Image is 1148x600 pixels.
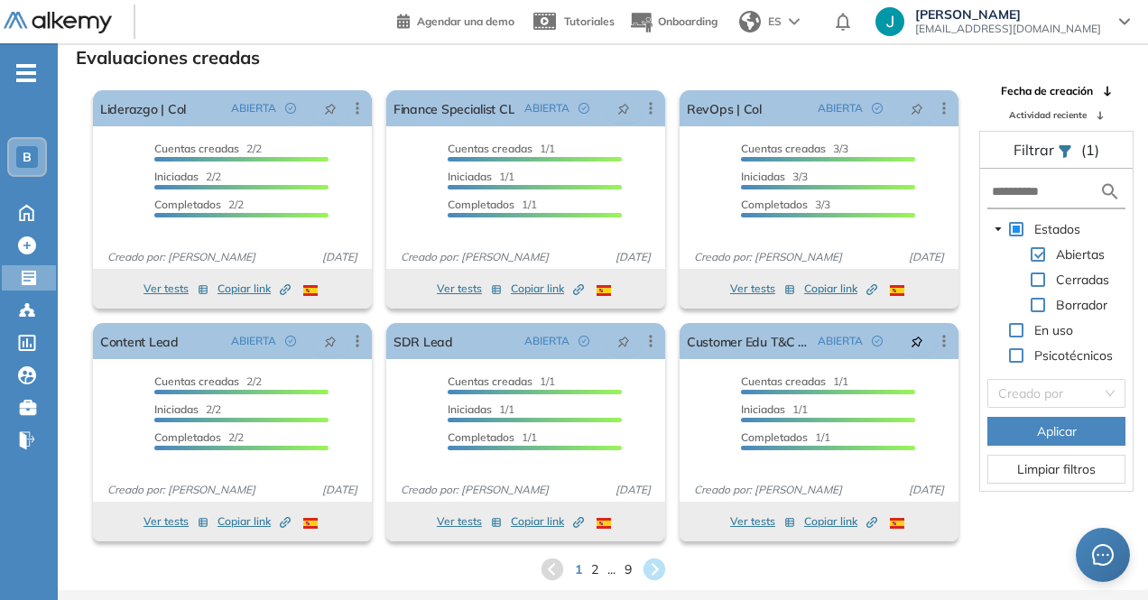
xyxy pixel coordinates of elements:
img: ESP [597,285,611,296]
span: Copiar link [511,281,584,297]
span: 1/1 [448,430,537,444]
span: Copiar link [804,513,877,530]
span: Fecha de creación [1001,83,1093,99]
span: Cuentas creadas [741,142,826,155]
span: Iniciadas [741,402,785,416]
span: [DATE] [608,482,658,498]
span: Copiar link [218,513,291,530]
span: 3/3 [741,142,848,155]
i: - [16,71,36,75]
span: pushpin [324,101,337,115]
button: Ver tests [730,511,795,532]
span: pushpin [617,101,630,115]
span: Limpiar filtros [1017,459,1096,479]
span: En uso [1031,319,1077,341]
button: Limpiar filtros [987,455,1125,484]
a: SDR Lead [393,323,453,359]
span: Filtrar [1014,141,1058,159]
button: pushpin [604,327,643,355]
span: 2/2 [154,198,244,211]
span: [DATE] [902,249,951,265]
span: pushpin [617,334,630,348]
a: Finance Specialist CL [393,90,514,126]
span: check-circle [579,336,589,346]
span: 1/1 [448,374,555,388]
span: Borrador [1056,297,1107,313]
span: 1 [575,560,582,579]
a: Agendar una demo [397,9,514,31]
span: check-circle [285,103,296,114]
button: Copiar link [804,511,877,532]
span: Cuentas creadas [154,142,239,155]
span: Creado por: [PERSON_NAME] [687,249,849,265]
span: Iniciadas [448,402,492,416]
span: Completados [448,198,514,211]
button: pushpin [310,327,350,355]
span: Abiertas [1056,246,1105,263]
span: check-circle [579,103,589,114]
span: 1/1 [741,402,808,416]
span: ABIERTA [818,333,863,349]
span: ... [607,560,616,579]
span: 1/1 [448,142,555,155]
span: Cerradas [1056,272,1109,288]
span: Estados [1034,221,1080,237]
span: Completados [154,430,221,444]
span: check-circle [872,103,883,114]
button: Copiar link [804,278,877,300]
span: Aplicar [1037,421,1077,441]
span: Estados [1031,218,1084,240]
button: pushpin [897,94,937,123]
button: Ver tests [437,511,502,532]
span: 2 [591,560,598,579]
span: Cuentas creadas [154,374,239,388]
span: 1/1 [741,374,848,388]
span: [DATE] [315,482,365,498]
span: (1) [1081,139,1099,161]
span: Creado por: [PERSON_NAME] [100,482,263,498]
span: Creado por: [PERSON_NAME] [393,482,556,498]
span: ABIERTA [231,100,276,116]
span: Completados [448,430,514,444]
span: Cuentas creadas [448,374,532,388]
button: Copiar link [218,511,291,532]
img: search icon [1099,180,1121,203]
span: 1/1 [448,198,537,211]
span: [DATE] [608,249,658,265]
img: ESP [597,518,611,529]
span: ABIERTA [524,100,569,116]
h3: Evaluaciones creadas [76,47,260,69]
span: 2/2 [154,374,262,388]
button: pushpin [310,94,350,123]
span: 2/2 [154,402,221,416]
a: Customer Edu T&C | Col [687,323,810,359]
span: caret-down [994,225,1003,234]
img: ESP [303,518,318,529]
span: Psicotécnicos [1034,347,1113,364]
span: Agendar una demo [417,14,514,28]
button: Onboarding [629,3,717,42]
span: 1/1 [741,430,830,444]
button: pushpin [897,327,937,355]
span: 2/2 [154,430,244,444]
img: Logo [4,12,112,34]
span: 9 [625,560,632,579]
button: Ver tests [437,278,502,300]
span: Iniciadas [448,170,492,183]
span: Cuentas creadas [741,374,826,388]
button: pushpin [604,94,643,123]
button: Ver tests [143,511,208,532]
span: Creado por: [PERSON_NAME] [100,249,263,265]
button: Ver tests [730,278,795,300]
span: Iniciadas [741,170,785,183]
button: Ver tests [143,278,208,300]
span: 3/3 [741,198,830,211]
span: ES [768,14,782,30]
span: Psicotécnicos [1031,345,1116,366]
a: Liderazgo | Col [100,90,186,126]
span: pushpin [324,334,337,348]
span: B [23,150,32,164]
span: Completados [741,430,808,444]
span: Cerradas [1052,269,1113,291]
span: Onboarding [658,14,717,28]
